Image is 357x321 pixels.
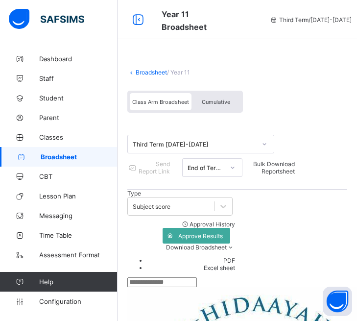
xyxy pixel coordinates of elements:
[178,232,223,240] span: Approve Results
[147,257,235,264] li: dropdown-list-item-text-0
[9,9,84,29] img: safsims
[253,160,295,175] span: Bulk Download Reportsheet
[162,9,207,32] span: Class Arm Broadsheet
[188,164,224,172] div: End of Term Report
[127,190,141,197] span: Type
[190,221,235,228] span: Approval History
[39,114,118,122] span: Parent
[269,16,352,24] span: session/term information
[202,99,230,105] span: Cumulative
[39,278,117,286] span: Help
[39,94,118,102] span: Student
[39,173,118,180] span: CBT
[136,69,167,76] a: Broadsheet
[166,244,227,251] span: Download Broadsheet
[39,133,118,141] span: Classes
[138,160,170,175] span: Send Report Link
[39,231,118,239] span: Time Table
[323,287,352,316] button: Open asap
[39,251,118,259] span: Assessment Format
[41,153,118,161] span: Broadsheet
[132,99,189,105] span: Class Arm Broadsheet
[147,264,235,272] li: dropdown-list-item-text-1
[39,74,118,82] span: Staff
[39,212,118,220] span: Messaging
[133,141,256,148] div: Third Term [DATE]-[DATE]
[133,203,170,210] div: Subject score
[39,55,118,63] span: Dashboard
[39,192,118,200] span: Lesson Plan
[39,297,117,305] span: Configuration
[167,69,190,76] span: / Year 11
